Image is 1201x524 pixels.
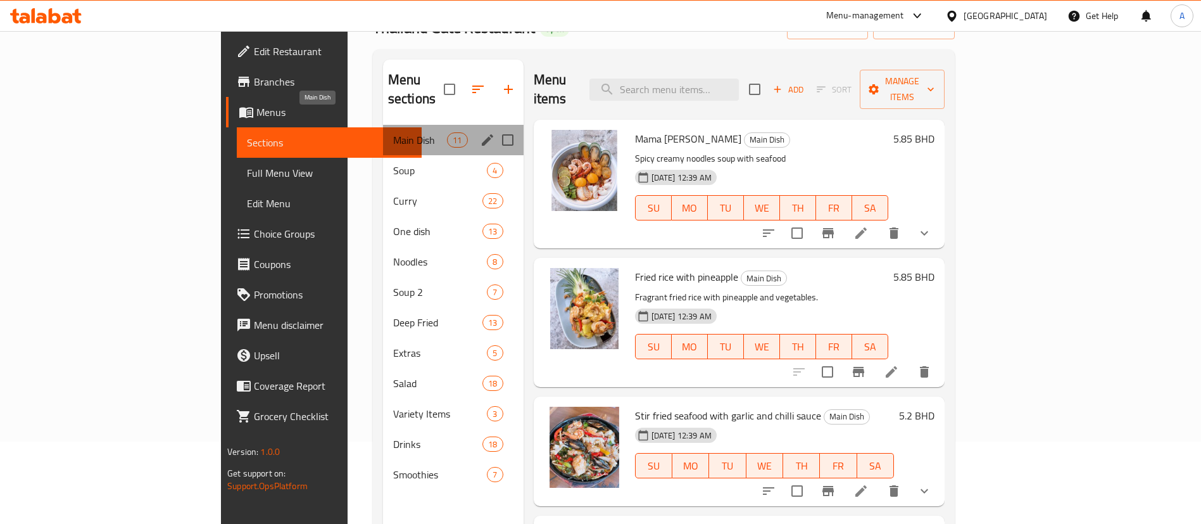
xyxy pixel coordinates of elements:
a: Edit Menu [237,188,422,219]
div: items [487,284,503,300]
span: Full Menu View [247,165,412,181]
button: WE [744,334,780,359]
div: Variety Items [393,406,487,421]
span: One dish [393,224,482,239]
button: Manage items [860,70,945,109]
span: WE [749,199,775,217]
div: Drinks [393,437,482,452]
span: Salad [393,376,482,391]
a: Edit Restaurant [226,36,422,67]
span: Grocery Checklist [254,409,412,424]
div: Main Dish [741,271,787,286]
button: Add section [493,74,524,105]
span: Main Dish [745,132,789,147]
img: Fried rice with pineapple [544,268,625,349]
button: delete [909,357,940,387]
img: Stir fried seafood with garlic and chilli sauce [544,407,625,488]
span: Edit Restaurant [254,44,412,59]
div: items [487,345,503,361]
span: Sections [247,135,412,150]
button: show more [909,476,940,506]
span: 3 [487,408,502,420]
span: Add item [768,80,808,99]
span: TH [788,457,815,475]
a: Edit menu item [884,364,899,380]
button: edit [478,131,497,150]
button: FR [816,334,852,359]
a: Coverage Report [226,371,422,401]
div: Soup4 [383,155,524,186]
span: Edit Menu [247,196,412,211]
span: SU [641,338,667,356]
span: Deep Fried [393,315,482,330]
span: [DATE] 12:39 AM [646,430,717,442]
button: TH [780,334,816,359]
div: items [487,406,503,421]
div: Main Dish11edit [383,125,524,155]
span: Curry [393,193,482,208]
span: SU [641,457,667,475]
button: WE [744,195,780,220]
button: WE [746,453,783,478]
span: TU [714,457,741,475]
span: Stir fried seafood with garlic and chilli sauce [635,406,821,425]
span: Extras [393,345,487,361]
span: Select section first [808,80,860,99]
div: Drinks18 [383,429,524,459]
a: Grocery Checklist [226,401,422,431]
button: FR [816,195,852,220]
button: SU [635,453,672,478]
span: A [1179,9,1185,23]
button: TU [708,334,744,359]
button: Add [768,80,808,99]
span: Main Dish [824,409,869,424]
button: TH [780,195,816,220]
a: Menus [226,97,422,127]
img: Mama Tom yum [544,130,625,211]
span: TH [785,199,811,217]
span: Mama [PERSON_NAME] [635,129,741,148]
span: WE [749,338,775,356]
span: Smoothies [393,467,487,482]
span: Choice Groups [254,226,412,241]
span: MO [677,457,704,475]
span: MO [677,199,703,217]
span: 22 [483,195,502,207]
div: Extras5 [383,338,524,368]
span: export [883,20,945,35]
h6: 5.2 BHD [899,407,934,425]
span: 1.0.0 [260,444,280,460]
button: delete [879,476,909,506]
button: show more [909,218,940,248]
button: sort-choices [753,476,784,506]
div: items [447,132,467,148]
span: 11 [448,134,467,146]
button: Branch-specific-item [843,357,874,387]
a: Branches [226,67,422,97]
div: items [482,315,503,330]
nav: Menu sections [383,120,524,495]
button: sort-choices [753,218,784,248]
button: MO [672,195,708,220]
p: Fragrant fried rice with pineapple and vegetables. [635,290,888,305]
a: Coupons [226,249,422,279]
div: One dish13 [383,216,524,246]
button: SA [852,195,888,220]
span: Manage items [870,73,934,105]
div: Soup 2 [393,284,487,300]
svg: Show Choices [917,226,932,241]
div: Curry22 [383,186,524,216]
span: 5 [487,347,502,359]
span: 8 [487,256,502,268]
a: Support.OpsPlatform [227,478,308,494]
div: Deep Fried13 [383,307,524,338]
div: items [482,376,503,391]
div: Smoothies7 [383,459,524,490]
div: items [482,224,503,239]
span: Main Dish [393,132,447,148]
span: Menus [256,105,412,120]
a: Edit menu item [853,483,869,499]
span: WE [751,457,778,475]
